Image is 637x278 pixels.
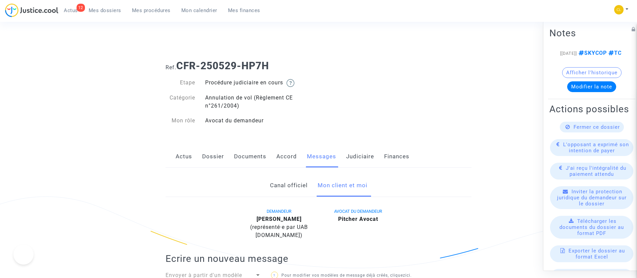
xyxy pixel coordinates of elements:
div: Procédure judiciaire en cours [200,79,319,87]
a: Actus [176,146,192,168]
div: Avocat du demandeur [200,117,319,125]
img: help.svg [286,79,294,87]
a: Judiciaire [346,146,374,168]
a: Mon calendrier [176,5,223,15]
div: Etape [161,79,200,87]
button: Afficher l'historique [562,67,622,78]
a: Mes dossiers [83,5,127,15]
span: Mon calendrier [181,7,217,13]
a: ici [405,273,410,278]
div: Annulation de vol (Règlement CE n°261/2004) [200,94,319,110]
span: TC [607,49,622,56]
span: Ref. [166,64,176,71]
b: [PERSON_NAME] [257,216,302,222]
div: 12 [77,4,85,12]
span: (représenté·e par UAB [DOMAIN_NAME]) [250,224,308,238]
a: Messages [307,146,336,168]
span: DEMANDEUR [267,209,291,214]
a: 12Actus [58,5,83,15]
span: J'ai reçu l'intégralité du paiement attendu [566,165,626,177]
span: Fermer ce dossier [574,124,620,130]
span: Actus [64,7,78,13]
a: Mon client et moi [318,174,367,197]
img: 6fca9af68d76bfc0a5525c74dfee314f [614,5,624,14]
span: Mes dossiers [89,7,121,13]
h2: Notes [549,27,634,39]
span: Télécharger les documents du dossier au format PDF [559,218,624,236]
span: Mes procédures [132,7,171,13]
a: Finances [384,146,409,168]
span: SKYCOP [577,49,607,56]
img: jc-logo.svg [5,3,58,17]
a: Mes procédures [127,5,176,15]
a: Documents [234,146,266,168]
a: Dossier [202,146,224,168]
span: Inviter la protection juridique du demandeur sur le dossier [557,188,627,206]
b: CFR-250529-HP7H [176,60,269,72]
a: Accord [276,146,297,168]
a: Canal officiel [270,174,308,197]
span: ? [273,274,275,277]
iframe: Help Scout Beacon - Open [13,244,34,265]
h2: Actions possibles [549,103,634,115]
button: Modifier la note [567,81,616,92]
span: [[DATE]] [560,50,577,55]
div: Mon rôle [161,117,200,125]
span: AVOCAT DU DEMANDEUR [334,209,382,214]
div: Catégorie [161,94,200,110]
b: Pitcher Avocat [338,216,378,222]
span: L'opposant a exprimé son intention de payer [563,141,629,153]
a: Mes finances [223,5,266,15]
h2: Ecrire un nouveau message [166,253,471,265]
span: Mes finances [228,7,260,13]
span: Exporter le dossier au format Excel [568,247,625,260]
